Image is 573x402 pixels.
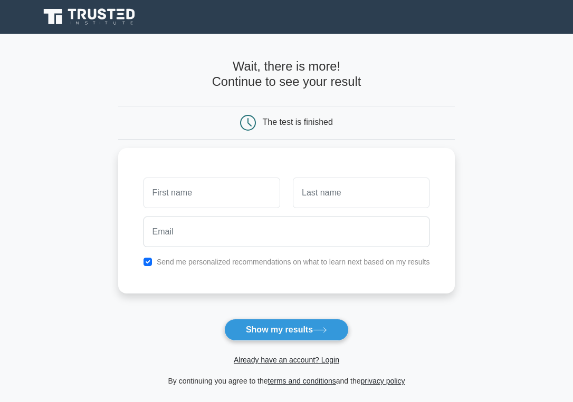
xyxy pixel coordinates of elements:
a: privacy policy [361,377,405,385]
a: terms and conditions [268,377,336,385]
a: Already have an account? Login [234,356,339,364]
input: First name [144,178,280,208]
input: Email [144,217,430,247]
input: Last name [293,178,429,208]
h4: Wait, there is more! Continue to see your result [118,59,455,89]
button: Show my results [224,319,349,341]
div: The test is finished [263,117,333,126]
label: Send me personalized recommendations on what to learn next based on my results [157,258,430,266]
div: By continuing you agree to the and the [112,375,462,387]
